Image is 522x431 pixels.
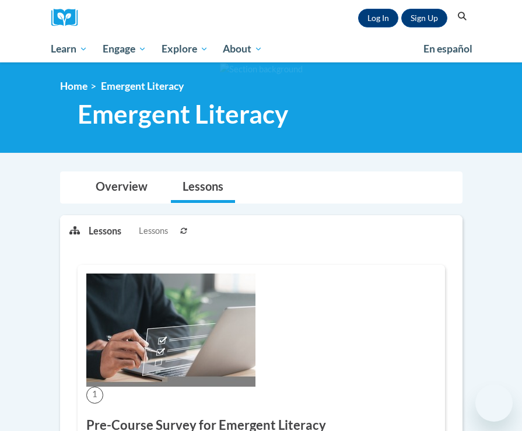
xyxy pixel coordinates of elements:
a: Register [401,9,447,27]
a: En español [416,37,480,61]
span: About [223,42,262,56]
a: Home [60,80,87,92]
p: Lessons [89,225,121,237]
a: Cox Campus [51,9,86,27]
img: Course Image [86,274,255,387]
span: Engage [103,42,146,56]
a: About [215,36,270,62]
a: Log In [358,9,398,27]
span: Emergent Literacy [101,80,184,92]
span: Learn [51,42,87,56]
iframe: Button to launch messaging window [475,384,513,422]
span: Explore [162,42,208,56]
img: Section background [220,63,303,76]
button: Search [453,9,471,23]
img: Logo brand [51,9,86,27]
div: Main menu [43,36,480,62]
span: En español [423,43,472,55]
i:  [457,12,467,21]
a: Explore [154,36,216,62]
a: Engage [95,36,154,62]
span: 1 [86,387,103,404]
a: Lessons [171,172,235,203]
a: Learn [44,36,96,62]
span: Lessons [139,225,168,237]
a: Overview [84,172,159,203]
span: Emergent Literacy [78,99,288,129]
